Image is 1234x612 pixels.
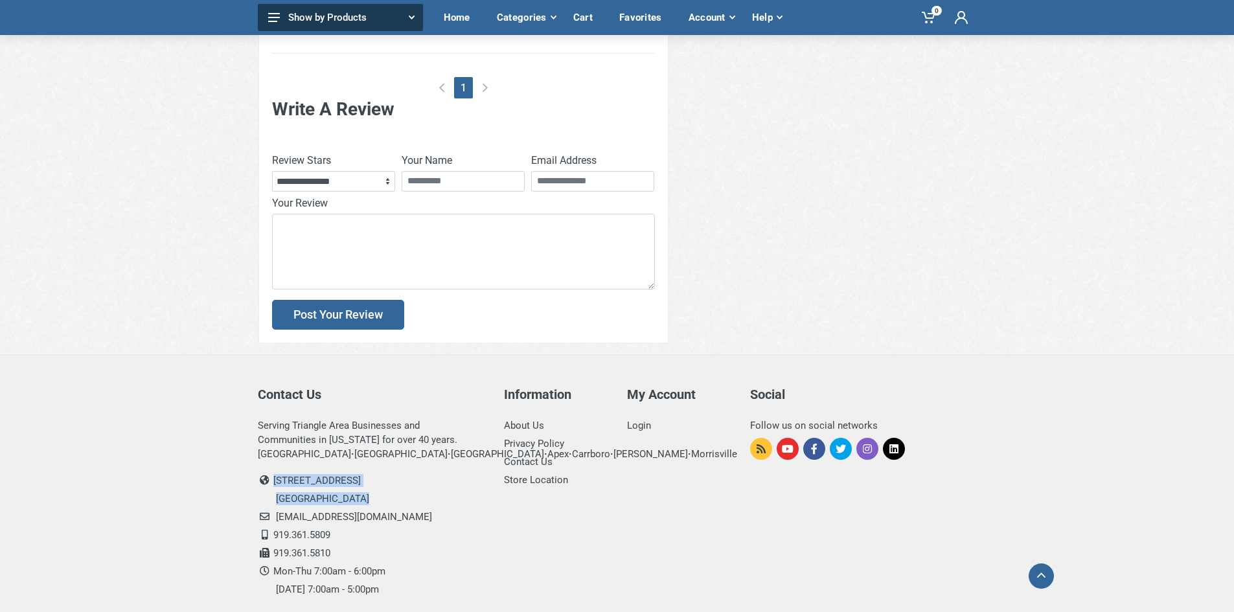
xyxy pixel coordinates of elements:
span: 0 [931,6,942,16]
li: [DATE] 7:00am - 5:00pm [276,580,485,598]
button: Show by Products [258,4,423,31]
div: Follow us on social networks [750,418,977,433]
li: [GEOGRAPHIC_DATA] [276,490,485,508]
div: Cart [564,4,610,31]
div: Serving Triangle Area Businesses and Communities in [US_STATE] for over 40 years. [GEOGRAPHIC_DAT... [258,418,485,461]
div: Categories [488,4,564,31]
label: Your Name [402,153,452,168]
li: 919.361.5809 [258,526,485,544]
strong: · [448,448,451,460]
a: Store Location [504,474,568,486]
li: Mon-Thu 7:00am - 6:00pm [258,562,485,580]
label: Email Address [531,153,597,168]
h5: Social [750,387,977,402]
div: Home [435,4,488,31]
a: [EMAIL_ADDRESS][DOMAIN_NAME] [276,511,432,523]
h5: My Account [627,387,731,402]
li: 919.361.5810 [258,544,485,562]
label: Review Stars [272,153,331,168]
a: Contact Us [504,456,553,468]
h5: Information [504,387,608,402]
li: [STREET_ADDRESS] [258,471,485,490]
a: Login [627,420,651,431]
strong: · [351,448,354,460]
label: Your Review [272,196,328,211]
button: 1 [454,77,473,98]
div: Help [743,4,790,31]
button: Post Your Review [272,300,404,330]
a: About Us [504,420,544,431]
div: Account [680,4,743,31]
a: Privacy Policy [504,438,564,449]
h5: Contact Us [258,387,485,402]
h3: Write A Review [272,98,655,120]
div: Favorites [610,4,680,31]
